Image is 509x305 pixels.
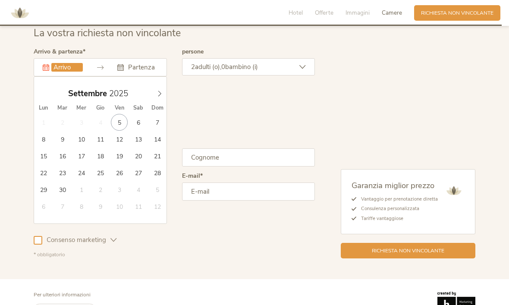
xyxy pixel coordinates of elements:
span: Settembre 17, 2025 [73,148,90,164]
span: Settembre 29, 2025 [35,181,52,198]
span: Settembre 9, 2025 [54,131,71,148]
span: Settembre 13, 2025 [130,131,147,148]
span: Gio [91,105,110,111]
span: Settembre 5, 2025 [111,114,128,131]
span: Ottobre 2, 2025 [92,181,109,198]
span: Settembre 16, 2025 [54,148,71,164]
span: Settembre [68,90,107,98]
span: Ottobre 9, 2025 [92,198,109,215]
span: Settembre 2, 2025 [54,114,71,131]
span: Settembre 11, 2025 [92,131,109,148]
span: Ottobre 6, 2025 [35,198,52,215]
span: 0 [221,63,225,71]
span: Settembre 7, 2025 [149,114,166,131]
label: persone [182,49,204,55]
li: Consulenza personalizzata [356,204,438,214]
span: Settembre 10, 2025 [73,131,90,148]
span: Ottobre 11, 2025 [130,198,147,215]
span: 2 [191,63,195,71]
input: Year [107,88,135,99]
span: Settembre 4, 2025 [92,114,109,131]
span: Ottobre 3, 2025 [111,181,128,198]
span: Settembre 15, 2025 [35,148,52,164]
span: Ottobre 10, 2025 [111,198,128,215]
span: Ottobre 1, 2025 [73,181,90,198]
span: Settembre 6, 2025 [130,114,147,131]
span: Settembre 22, 2025 [35,164,52,181]
span: Mer [72,105,91,111]
span: bambino (i) [225,63,258,71]
li: Vantaggio per prenotazione diretta [356,195,438,204]
span: Settembre 23, 2025 [54,164,71,181]
span: Ottobre 5, 2025 [149,181,166,198]
span: La vostra richiesta non vincolante [34,26,181,40]
span: Ottobre 12, 2025 [149,198,166,215]
span: Settembre 14, 2025 [149,131,166,148]
span: Settembre 26, 2025 [111,164,128,181]
span: Garanzia miglior prezzo [352,180,434,191]
span: Per ulteriori informazioni [34,291,91,298]
img: AMONTI & LUNARIS Wellnessresort [443,180,465,201]
li: Tariffe vantaggiose [356,214,438,223]
span: Dom [148,105,167,111]
span: Immagini [346,9,370,17]
span: Settembre 27, 2025 [130,164,147,181]
span: Consenso marketing [42,236,110,245]
span: Settembre 25, 2025 [92,164,109,181]
input: E-mail [182,182,315,201]
span: Settembre 18, 2025 [92,148,109,164]
span: Settembre 21, 2025 [149,148,166,164]
span: Settembre 8, 2025 [35,131,52,148]
span: Mar [53,105,72,111]
span: Richiesta non vincolante [372,247,444,255]
span: Settembre 3, 2025 [73,114,90,131]
span: Camere [382,9,402,17]
span: Offerte [315,9,333,17]
span: Ven [110,105,129,111]
span: adulti (o), [195,63,221,71]
span: Ottobre 7, 2025 [54,198,71,215]
span: Settembre 24, 2025 [73,164,90,181]
label: Arrivo & partenza [34,49,85,55]
span: Ottobre 4, 2025 [130,181,147,198]
span: Settembre 30, 2025 [54,181,71,198]
span: Settembre 19, 2025 [111,148,128,164]
span: Settembre 20, 2025 [130,148,147,164]
input: Cognome [182,148,315,167]
a: AMONTI & LUNARIS Wellnessresort [7,10,33,15]
span: Settembre 28, 2025 [149,164,166,181]
input: Arrivo [51,63,83,72]
span: Settembre 1, 2025 [35,114,52,131]
span: Ottobre 8, 2025 [73,198,90,215]
label: E-mail [182,173,203,179]
span: Lun [34,105,53,111]
span: Richiesta non vincolante [421,9,493,17]
span: Settembre 12, 2025 [111,131,128,148]
input: Partenza [126,63,157,72]
span: Sab [129,105,148,111]
div: * obbligatorio [34,251,315,258]
span: Hotel [289,9,303,17]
